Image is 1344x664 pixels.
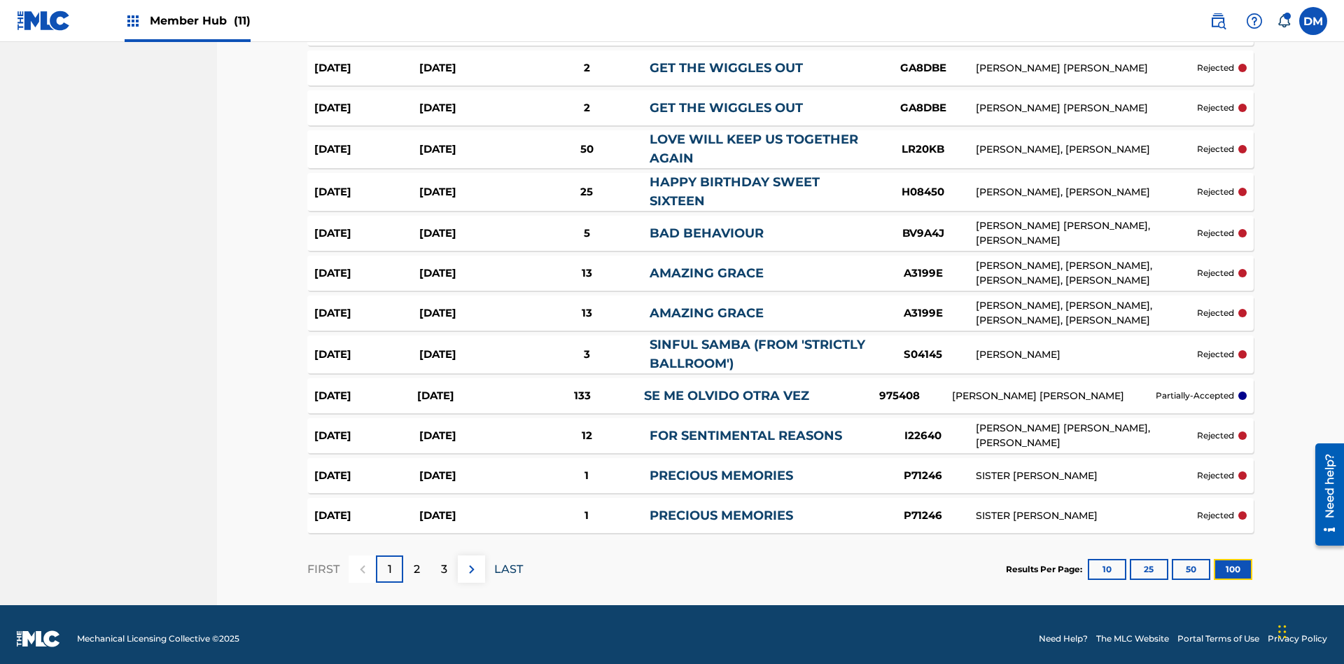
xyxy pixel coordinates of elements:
[419,508,524,524] div: [DATE]
[419,100,524,116] div: [DATE]
[524,141,650,158] div: 50
[1197,307,1234,319] p: rejected
[871,508,976,524] div: P71246
[1305,436,1344,555] iframe: Resource Center
[524,100,650,116] div: 2
[1197,62,1234,74] p: rejected
[1088,559,1126,580] button: 10
[952,389,1156,403] div: [PERSON_NAME] [PERSON_NAME]
[419,184,524,200] div: [DATE]
[1096,632,1169,645] a: The MLC Website
[314,347,419,363] div: [DATE]
[1278,611,1287,653] div: Drag
[1214,559,1252,580] button: 100
[1156,389,1234,402] p: partially-accepted
[1172,559,1210,580] button: 50
[524,305,650,321] div: 13
[524,226,650,242] div: 5
[871,347,976,363] div: S04145
[871,141,976,158] div: LR20KB
[234,14,251,27] span: (11)
[650,265,764,281] a: AMAZING GRACE
[1197,429,1234,442] p: rejected
[307,561,339,578] p: FIRST
[520,388,644,404] div: 133
[871,184,976,200] div: H08450
[1197,186,1234,198] p: rejected
[314,141,419,158] div: [DATE]
[1006,563,1086,576] p: Results Per Page:
[976,258,1197,288] div: [PERSON_NAME], [PERSON_NAME], [PERSON_NAME], [PERSON_NAME]
[77,632,239,645] span: Mechanical Licensing Collective © 2025
[1130,559,1168,580] button: 25
[650,226,764,241] a: BAD BEHAVIOUR
[1274,597,1344,664] iframe: Chat Widget
[976,509,1197,523] div: SISTER [PERSON_NAME]
[650,337,865,371] a: SINFUL SAMBA (FROM 'STRICTLY BALLROOM')
[314,100,419,116] div: [DATE]
[414,561,420,578] p: 2
[419,60,524,76] div: [DATE]
[644,388,809,403] a: SE ME OLVIDO OTRA VEZ
[976,421,1197,450] div: [PERSON_NAME] [PERSON_NAME], [PERSON_NAME]
[1197,348,1234,361] p: rejected
[1197,509,1234,522] p: rejected
[871,428,976,444] div: I22640
[419,347,524,363] div: [DATE]
[314,388,417,404] div: [DATE]
[494,561,523,578] p: LAST
[314,184,419,200] div: [DATE]
[650,468,793,483] a: PRECIOUS MEMORIES
[314,60,419,76] div: [DATE]
[314,508,419,524] div: [DATE]
[650,60,803,76] a: GET THE WIGGLES OUT
[976,185,1197,200] div: [PERSON_NAME], [PERSON_NAME]
[1240,7,1268,35] div: Help
[1197,469,1234,482] p: rejected
[524,428,650,444] div: 12
[976,101,1197,116] div: [PERSON_NAME] [PERSON_NAME]
[17,630,60,647] img: logo
[314,265,419,282] div: [DATE]
[976,469,1197,483] div: SISTER [PERSON_NAME]
[441,561,447,578] p: 3
[650,174,820,209] a: HAPPY BIRTHDAY SWEET SIXTEEN
[1197,227,1234,240] p: rejected
[1197,102,1234,114] p: rejected
[871,468,976,484] div: P71246
[419,428,524,444] div: [DATE]
[650,132,858,166] a: LOVE WILL KEEP US TOGETHER AGAIN
[419,141,524,158] div: [DATE]
[871,265,976,282] div: A3199E
[1177,632,1259,645] a: Portal Terms of Use
[976,142,1197,157] div: [PERSON_NAME], [PERSON_NAME]
[976,347,1197,362] div: [PERSON_NAME]
[650,508,793,523] a: PRECIOUS MEMORIES
[871,305,976,321] div: A3199E
[150,13,251,29] span: Member Hub
[976,61,1197,76] div: [PERSON_NAME] [PERSON_NAME]
[388,561,392,578] p: 1
[419,468,524,484] div: [DATE]
[1210,13,1226,29] img: search
[1299,7,1327,35] div: User Menu
[871,100,976,116] div: GA8DBE
[417,388,520,404] div: [DATE]
[1268,632,1327,645] a: Privacy Policy
[847,388,952,404] div: 975408
[650,100,803,116] a: GET THE WIGGLES OUT
[524,184,650,200] div: 25
[524,60,650,76] div: 2
[976,298,1197,328] div: [PERSON_NAME], [PERSON_NAME], [PERSON_NAME], [PERSON_NAME]
[976,219,1197,248] div: [PERSON_NAME] [PERSON_NAME], [PERSON_NAME]
[1197,267,1234,279] p: rejected
[524,265,650,282] div: 13
[524,468,650,484] div: 1
[1197,143,1234,155] p: rejected
[314,305,419,321] div: [DATE]
[314,226,419,242] div: [DATE]
[125,13,141,29] img: Top Rightsholders
[17,11,71,31] img: MLC Logo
